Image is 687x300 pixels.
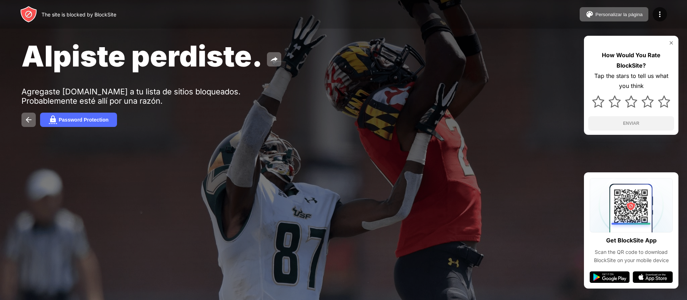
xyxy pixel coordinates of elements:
[606,235,657,246] div: Get BlockSite App
[585,10,594,19] img: pallet.svg
[656,10,664,19] img: menu-icon.svg
[588,116,674,131] button: ENVIAR
[40,113,117,127] button: Password Protection
[580,7,648,21] button: Personalizar la página
[588,71,674,92] div: Tap the stars to tell us what you think
[595,12,643,17] div: Personalizar la página
[59,117,108,123] div: Password Protection
[588,50,674,71] div: How Would You Rate BlockSite?
[625,95,637,108] img: star.svg
[49,115,57,124] img: password.svg
[24,115,33,124] img: back.svg
[42,11,116,18] div: The site is blocked by BlockSite
[633,271,673,283] img: app-store.svg
[21,87,243,105] div: Agregaste [DOMAIN_NAME] a tu lista de sitios bloqueados. Probablemente esté allí por una razón.
[668,40,674,46] img: rate-us-close.svg
[609,95,621,108] img: star.svg
[590,271,630,283] img: google-play.svg
[590,248,673,264] div: Scan the QR code to download BlockSite on your mobile device
[592,95,604,108] img: star.svg
[20,6,37,23] img: header-logo.svg
[658,95,670,108] img: star.svg
[590,178,673,232] img: qrcode.svg
[270,55,278,64] img: share.svg
[642,95,654,108] img: star.svg
[21,39,263,73] span: Alpiste perdiste.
